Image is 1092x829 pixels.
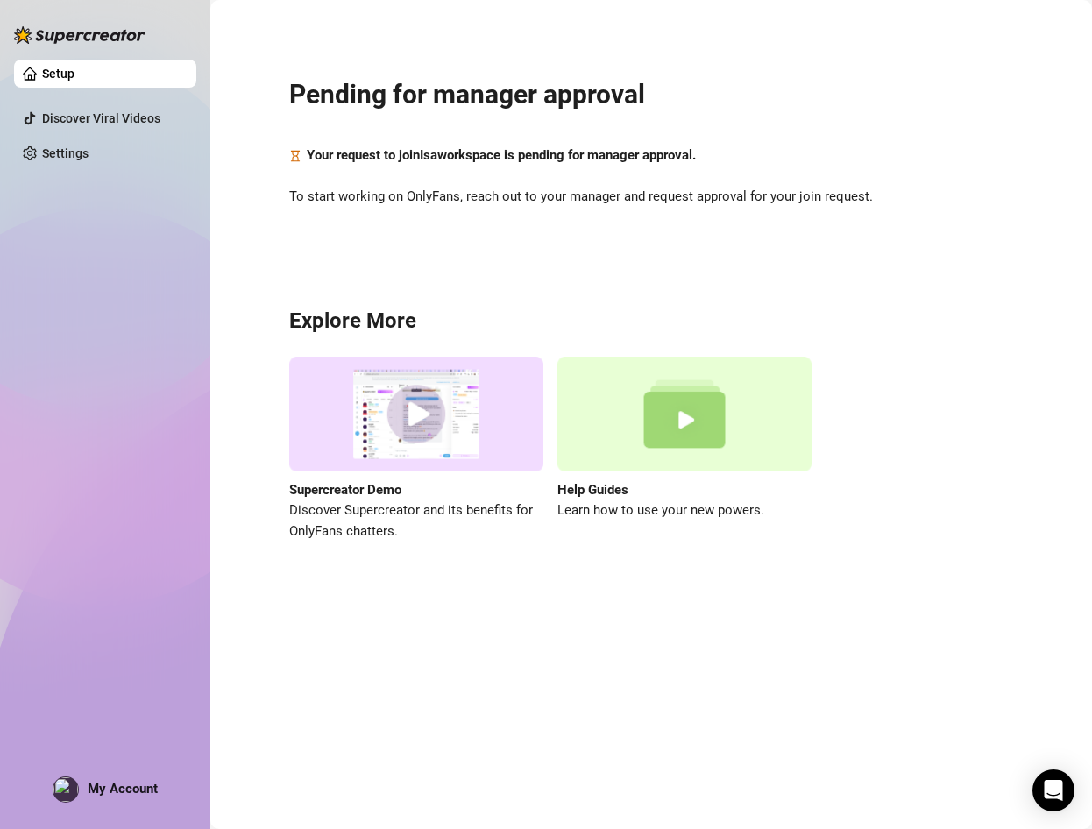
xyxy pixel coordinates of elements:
img: help guides [557,357,812,471]
span: hourglass [289,145,301,167]
span: My Account [88,781,158,797]
strong: Supercreator Demo [289,482,401,498]
a: Supercreator DemoDiscover Supercreator and its benefits for OnlyFans chatters. [289,357,543,542]
a: Settings [42,146,89,160]
span: Discover Supercreator and its benefits for OnlyFans chatters. [289,500,543,542]
img: profilePics%2FBp4fAHKyLOTzXQkEVDGH7yXTwgt2.jpeg [53,777,78,802]
a: Setup [42,67,74,81]
strong: Your request to join Isa workspace is pending for manager approval. [307,147,696,163]
h3: Explore More [289,308,1013,336]
strong: Help Guides [557,482,628,498]
span: To start working on OnlyFans, reach out to your manager and request approval for your join request. [289,187,1013,208]
a: Discover Viral Videos [42,111,160,125]
span: Learn how to use your new powers. [557,500,812,521]
h2: Pending for manager approval [289,78,1013,111]
a: Help GuidesLearn how to use your new powers. [557,357,812,542]
div: Open Intercom Messenger [1032,769,1074,811]
img: supercreator demo [289,357,543,471]
img: logo-BBDzfeDw.svg [14,26,145,44]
